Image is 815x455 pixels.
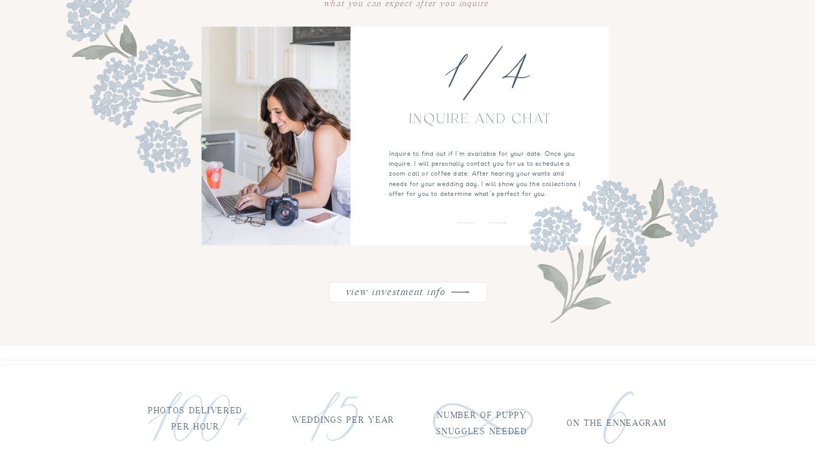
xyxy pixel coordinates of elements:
p: weddings per year [291,412,396,422]
p: 6 [601,346,657,413]
a: view investment info [343,284,448,297]
p: Inquire and Chat [383,112,579,135]
p: photos delivered per hour [143,403,248,413]
p: 15 [308,346,363,412]
p: 100+ [150,346,233,452]
p: ∞ [430,341,485,408]
p: number of puppy snuggles needed [430,408,534,417]
p: 1/4 [446,22,587,53]
p: Inquire to find out if I'm available for your date. Once you inquire, I will personally contact y... [389,149,582,202]
p: on the enneagram [565,415,669,425]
